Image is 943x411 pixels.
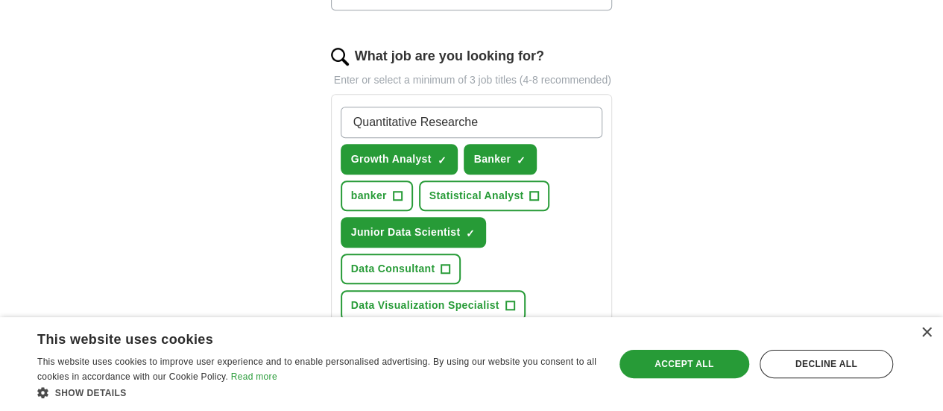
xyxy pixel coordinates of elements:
[355,46,544,66] label: What job are you looking for?
[331,48,349,66] img: search.png
[438,154,447,166] span: ✓
[55,388,127,398] span: Show details
[37,357,596,382] span: This website uses cookies to improve user experience and to enable personalised advertising. By u...
[464,144,537,175] button: Banker✓
[341,181,413,211] button: banker
[921,327,932,339] div: Close
[760,350,893,378] div: Decline all
[419,181,550,211] button: Statistical Analyst
[351,261,435,277] span: Data Consultant
[231,371,277,382] a: Read more, opens a new window
[429,188,524,204] span: Statistical Analyst
[341,254,461,284] button: Data Consultant
[37,385,597,400] div: Show details
[619,350,749,378] div: Accept all
[351,298,499,313] span: Data Visualization Specialist
[37,326,560,348] div: This website uses cookies
[341,217,487,248] button: Junior Data Scientist✓
[351,151,432,167] span: Growth Analyst
[341,107,603,138] input: Type a job title and press enter
[517,154,526,166] span: ✓
[341,290,526,321] button: Data Visualization Specialist
[466,228,475,239] span: ✓
[474,151,511,167] span: Banker
[351,188,387,204] span: banker
[351,225,461,240] span: Junior Data Scientist
[341,144,458,175] button: Growth Analyst✓
[331,72,613,88] p: Enter or select a minimum of 3 job titles (4-8 recommended)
